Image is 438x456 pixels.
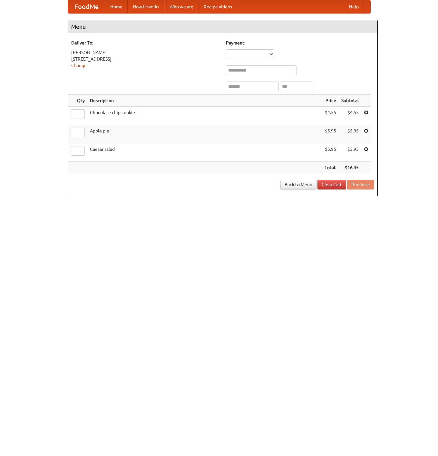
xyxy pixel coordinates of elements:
[87,107,322,125] td: Chocolate chip cookie
[71,40,219,46] h5: Deliver To:
[199,0,237,13] a: Recipe videos
[164,0,199,13] a: Who we are
[322,143,339,162] td: $5.95
[280,180,316,189] a: Back to Menu
[71,63,87,68] a: Change
[317,180,346,189] a: Clear Cart
[105,0,128,13] a: Home
[87,95,322,107] th: Description
[339,107,361,125] td: $4.55
[128,0,164,13] a: How it works
[344,0,364,13] a: Help
[226,40,374,46] h5: Payment:
[322,95,339,107] th: Price
[322,162,339,174] th: Total:
[68,95,87,107] th: Qty
[339,95,361,107] th: Subtotal
[322,107,339,125] td: $4.55
[322,125,339,143] td: $5.95
[68,20,377,33] h4: Menu
[71,56,219,62] div: [STREET_ADDRESS]
[71,49,219,56] div: [PERSON_NAME]
[68,0,105,13] a: FoodMe
[339,125,361,143] td: $5.95
[339,143,361,162] td: $5.95
[339,162,361,174] th: $16.45
[347,180,374,189] button: Purchase
[87,143,322,162] td: Caesar salad
[87,125,322,143] td: Apple pie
